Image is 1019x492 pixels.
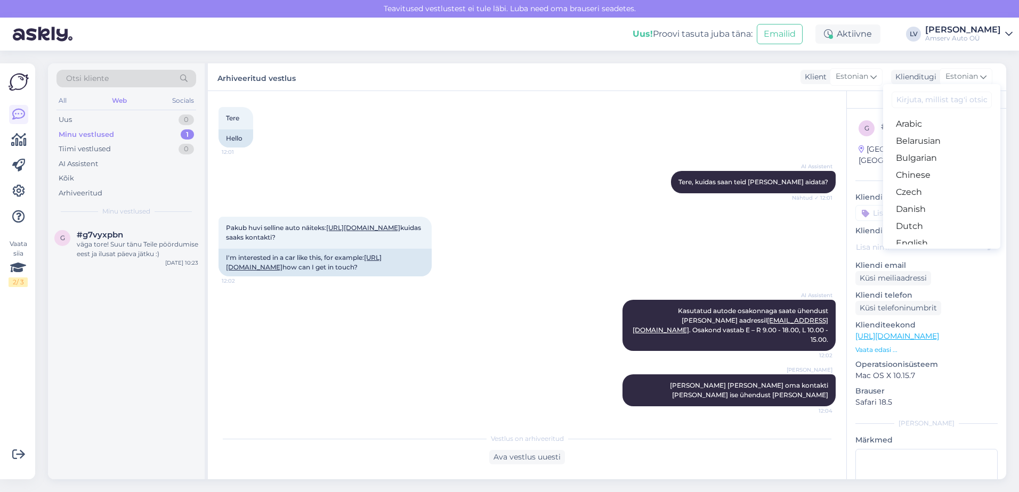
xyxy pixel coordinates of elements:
div: väga tore! Suur tänu Teile pöördumise eest ja ilusat päeva jätku :) [77,240,198,259]
a: Danish [883,201,1000,218]
p: Kliendi email [855,260,998,271]
p: Mac OS X 10.15.7 [855,370,998,381]
a: Czech [883,184,1000,201]
span: AI Assistent [792,162,832,170]
a: [URL][DOMAIN_NAME] [855,331,939,341]
p: Märkmed [855,434,998,446]
span: Tere [226,114,239,122]
div: [DATE] 10:23 [165,259,198,267]
p: Operatsioonisüsteem [855,359,998,370]
div: [GEOGRAPHIC_DATA], [GEOGRAPHIC_DATA] [859,144,987,166]
div: Web [110,94,129,108]
p: Klienditeekond [855,319,998,331]
p: Kliendi nimi [855,225,998,236]
label: Arhiveeritud vestlus [217,70,296,84]
div: Kõik [59,173,74,184]
div: Tiimi vestlused [59,144,111,154]
a: Arabic [883,116,1000,133]
div: Socials [170,94,196,108]
span: [PERSON_NAME] [787,366,832,374]
b: Uus! [633,29,653,39]
a: Bulgarian [883,150,1000,167]
a: Dutch [883,218,1000,235]
div: Hello [219,129,253,147]
span: Estonian [945,71,978,83]
input: Kirjuta, millist tag'i otsid [892,92,992,108]
span: Estonian [836,71,868,83]
div: Klient [800,71,827,83]
div: Minu vestlused [59,129,114,140]
span: 12:02 [222,277,262,285]
p: Brauser [855,386,998,397]
span: AI Assistent [792,291,832,299]
span: Vestlus on arhiveeritud [491,434,564,444]
div: AI Assistent [59,159,98,169]
div: Amserv Auto OÜ [925,34,1001,43]
input: Lisa nimi [856,241,985,253]
div: [PERSON_NAME] [925,26,1001,34]
div: Küsi telefoninumbrit [855,301,941,315]
input: Lisa tag [855,205,998,221]
div: # gs9ktstg [881,120,948,133]
span: Minu vestlused [102,207,150,216]
span: Pakub huvi selline auto näiteks: kuidas saaks kontakti? [226,224,423,241]
p: Safari 18.5 [855,397,998,408]
div: 0 [179,144,194,154]
div: I'm interested in a car like this, for example: how can I get in touch? [219,249,432,276]
span: [PERSON_NAME] [PERSON_NAME] oma kontakti [PERSON_NAME] ise ühendust [PERSON_NAME] [670,381,830,399]
div: Vaata siia [9,239,28,287]
span: 12:01 [222,148,262,156]
p: Kliendi telefon [855,290,998,301]
div: 0 [179,114,194,125]
img: Askly Logo [9,72,29,92]
button: Emailid [757,24,803,44]
div: [PERSON_NAME] [855,419,998,428]
a: Belarusian [883,133,1000,150]
div: Klienditugi [891,71,936,83]
a: [PERSON_NAME]Amserv Auto OÜ [925,26,1013,43]
span: #g7vyxpbn [77,230,123,240]
div: 1 [181,129,194,140]
div: All [56,94,69,108]
a: English [883,235,1000,252]
div: Ava vestlus uuesti [489,450,565,464]
p: Vaata edasi ... [855,345,998,355]
div: Aktiivne [815,24,880,44]
div: LV [906,27,921,42]
div: Uus [59,114,72,125]
span: g [60,234,65,242]
span: Tere, kuidas saan teid [PERSON_NAME] aidata? [678,178,828,186]
a: Chinese [883,167,1000,184]
p: Kliendi tag'id [855,192,998,203]
a: [URL][DOMAIN_NAME] [326,224,400,232]
span: Kasutatud autode osakonnaga saate ühendust [PERSON_NAME] aadressil . Osakond vastab E – R 9.00 - ... [633,307,830,343]
span: Nähtud ✓ 12:01 [792,194,832,202]
div: 2 / 3 [9,277,28,287]
span: g [864,124,869,132]
span: Otsi kliente [66,73,109,84]
div: Küsi meiliaadressi [855,271,931,285]
div: Kliendi info [855,176,998,185]
div: Proovi tasuta juba täna: [633,28,753,40]
span: 12:04 [792,407,832,415]
div: Arhiveeritud [59,188,102,199]
span: 12:02 [792,351,832,359]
